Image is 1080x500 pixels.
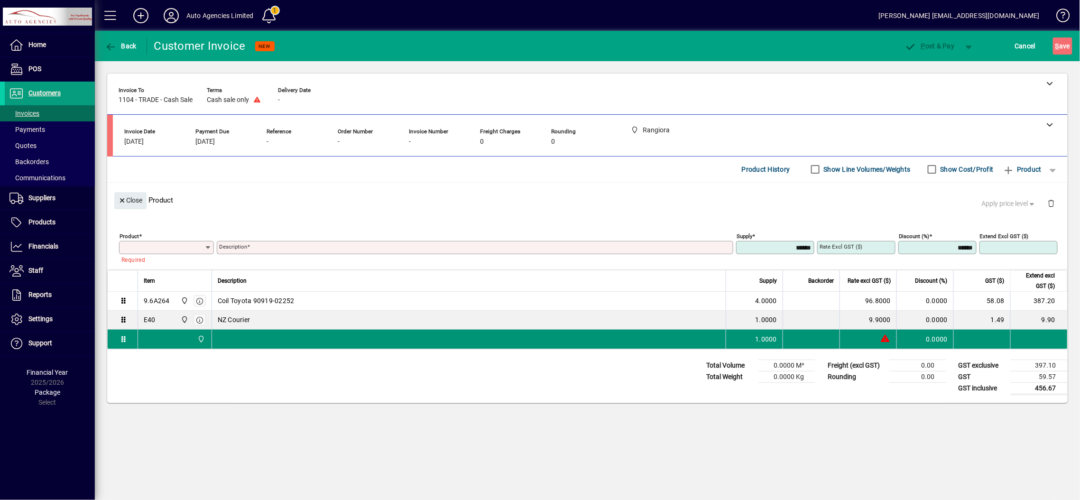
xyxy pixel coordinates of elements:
span: Rate excl GST ($) [848,276,891,286]
mat-label: Product [120,232,139,239]
span: Cash sale only [207,96,249,104]
div: 9.6A264 [144,296,170,306]
a: Communications [5,170,95,186]
a: POS [5,57,95,81]
a: Suppliers [5,186,95,210]
span: 1.0000 [756,334,777,344]
span: - [409,138,411,146]
span: Discount (%) [915,276,948,286]
button: Post & Pay [900,37,960,55]
button: Save [1053,37,1072,55]
mat-label: Rate excl GST ($) [820,243,862,250]
span: Close [118,193,143,208]
span: S [1055,42,1059,50]
a: Home [5,33,95,57]
a: Support [5,332,95,355]
span: 1.0000 [756,315,777,324]
a: Quotes [5,138,95,154]
span: 0 [551,138,555,146]
span: Item [144,276,155,286]
button: Delete [1040,192,1063,215]
span: Customers [28,89,61,97]
button: Apply price level [978,195,1041,212]
span: GST ($) [986,276,1005,286]
span: Products [28,218,55,226]
div: 96.8000 [846,296,891,306]
div: Auto Agencies Limited [186,8,254,23]
span: 0 [480,138,484,146]
span: [DATE] [124,138,144,146]
label: Show Cost/Profit [939,165,994,174]
span: Staff [28,267,43,274]
span: Financials [28,242,58,250]
td: Rounding [823,371,889,382]
span: 4.0000 [756,296,777,306]
div: 9.9000 [846,315,891,324]
span: Quotes [9,142,37,149]
span: Invoices [9,110,39,117]
app-page-header-button: Back [95,37,147,55]
span: Communications [9,174,65,182]
td: GST [954,371,1011,382]
a: Knowledge Base [1049,2,1068,33]
button: Add [126,7,156,24]
div: [PERSON_NAME] [EMAIL_ADDRESS][DOMAIN_NAME] [879,8,1040,23]
span: Payments [9,126,45,133]
td: 1.49 [953,311,1010,330]
a: Products [5,211,95,234]
a: Reports [5,283,95,307]
span: 1104 - TRADE - Cash Sale [119,96,193,104]
td: 0.00 [889,360,946,371]
td: Freight (excl GST) [823,360,889,371]
td: 0.0000 [896,311,953,330]
label: Show Line Volumes/Weights [822,165,911,174]
span: - [278,96,280,104]
span: Home [28,41,46,48]
td: 387.20 [1010,292,1067,311]
span: ost & Pay [905,42,955,50]
button: Close [114,192,147,209]
mat-label: Supply [737,232,752,239]
span: Package [35,389,60,396]
span: Suppliers [28,194,55,202]
td: 9.90 [1010,311,1067,330]
button: Cancel [1013,37,1038,55]
div: Product [107,183,1068,217]
app-page-header-button: Close [112,196,149,204]
span: Cancel [1015,38,1036,54]
span: Product History [742,162,790,177]
div: Customer Invoice [154,38,246,54]
span: - [267,138,268,146]
span: Support [28,339,52,347]
span: Backorder [808,276,834,286]
td: 456.67 [1011,382,1068,394]
td: 0.00 [889,371,946,382]
app-page-header-button: Delete [1040,199,1063,207]
span: Description [218,276,247,286]
td: GST inclusive [954,382,1011,394]
span: POS [28,65,41,73]
a: Payments [5,121,95,138]
td: 0.0000 [896,292,953,311]
span: Reports [28,291,52,298]
span: Extend excl GST ($) [1016,270,1055,291]
span: Settings [28,315,53,323]
a: Staff [5,259,95,283]
span: Backorders [9,158,49,166]
span: P [921,42,925,50]
td: 0.0000 [896,330,953,349]
mat-error: Required [121,254,206,264]
span: Rangiora [178,315,189,325]
span: Rangiora [195,334,206,344]
span: NEW [259,43,271,49]
span: Apply price level [982,199,1037,209]
button: Product History [738,161,794,178]
a: Invoices [5,105,95,121]
a: Settings [5,307,95,331]
td: Total Volume [702,360,758,371]
td: Total Weight [702,371,758,382]
mat-label: Discount (%) [899,232,930,239]
td: 0.0000 M³ [758,360,815,371]
td: 0.0000 Kg [758,371,815,382]
button: Back [102,37,139,55]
